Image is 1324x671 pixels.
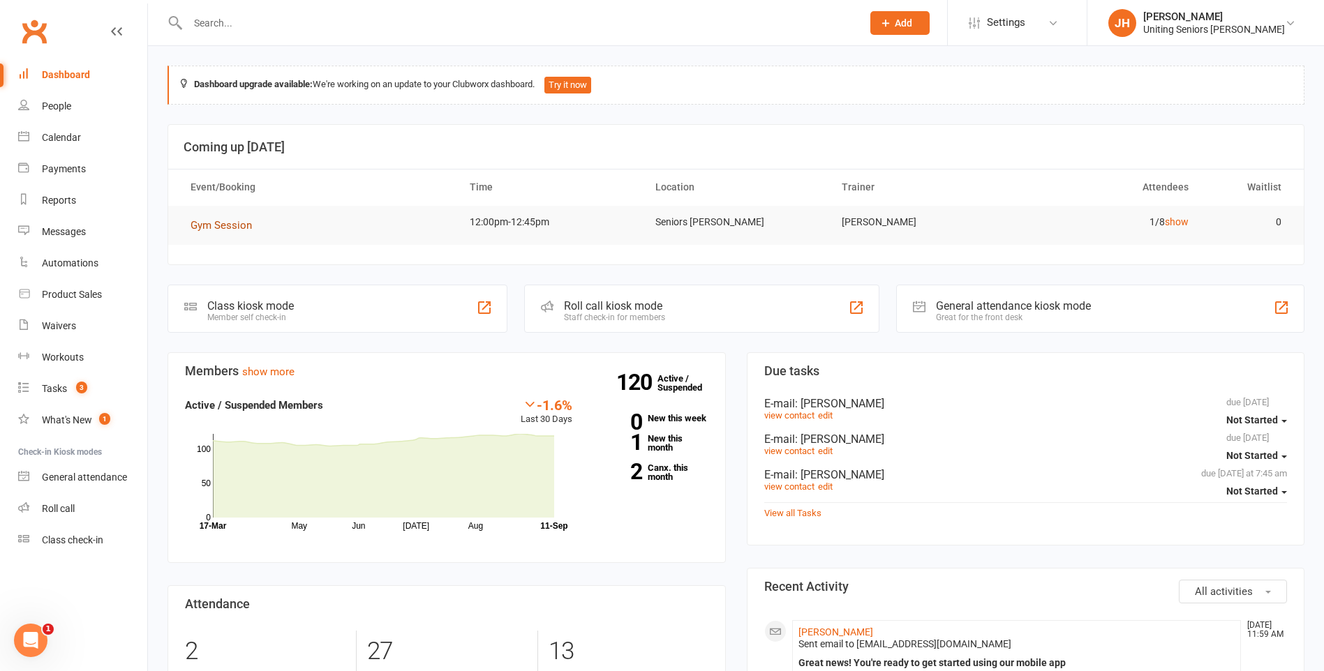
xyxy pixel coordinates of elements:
a: Calendar [18,122,147,153]
a: What's New1 [18,405,147,436]
div: Roll call kiosk mode [564,299,665,312]
span: Add [895,17,912,29]
a: 1New this month [593,434,708,452]
strong: 1 [593,432,642,453]
span: 3 [76,382,87,393]
a: General attendance kiosk mode [18,462,147,493]
div: Calendar [42,132,81,143]
div: E-mail [764,468,1288,481]
span: 1 [43,624,54,635]
a: view contact [764,410,815,421]
a: Class kiosk mode [18,525,147,556]
div: Reports [42,195,76,206]
div: -1.6% [521,397,572,412]
strong: 2 [593,461,642,482]
div: Class kiosk mode [207,299,294,312]
th: Trainer [829,169,1015,205]
a: Automations [18,248,147,279]
a: show more [242,365,295,378]
button: Try it now [544,77,591,93]
a: edit [818,446,833,456]
button: Not Started [1226,478,1287,504]
a: People [18,91,147,122]
a: Reports [18,185,147,216]
a: Clubworx [17,14,52,49]
h3: Attendance [185,597,708,611]
button: Not Started [1226,443,1287,468]
a: Waivers [18,310,147,342]
td: 12:00pm-12:45pm [457,206,643,239]
a: show [1165,216,1189,227]
button: Gym Session [191,217,262,234]
a: Tasks 3 [18,373,147,405]
a: edit [818,481,833,492]
button: Add [870,11,930,35]
span: Gym Session [191,219,252,232]
strong: 120 [616,372,657,393]
span: : [PERSON_NAME] [795,432,884,446]
span: All activities [1195,585,1253,598]
a: View all Tasks [764,508,821,518]
a: Product Sales [18,279,147,310]
div: Payments [42,163,86,174]
td: Seniors [PERSON_NAME] [643,206,828,239]
span: Sent email to [EMAIL_ADDRESS][DOMAIN_NAME] [798,638,1011,649]
span: : [PERSON_NAME] [795,468,884,481]
span: Not Started [1226,414,1278,425]
div: General attendance [42,472,127,483]
div: General attendance kiosk mode [936,299,1091,312]
div: Dashboard [42,69,90,80]
a: Messages [18,216,147,248]
td: [PERSON_NAME] [829,206,1015,239]
td: 1/8 [1015,206,1200,239]
button: Not Started [1226,407,1287,432]
th: Time [457,169,643,205]
strong: Dashboard upgrade available: [194,79,313,89]
span: Settings [987,7,1025,38]
div: JH [1108,9,1136,37]
th: Location [643,169,828,205]
div: E-mail [764,397,1288,410]
a: view contact [764,481,815,492]
iframe: Intercom live chat [14,624,47,657]
a: 120Active / Suspended [657,363,719,402]
span: Not Started [1226,450,1278,461]
th: Attendees [1015,169,1200,205]
th: Waitlist [1201,169,1294,205]
span: Not Started [1226,485,1278,497]
strong: Active / Suspended Members [185,399,323,412]
div: We're working on an update to your Clubworx dashboard. [168,66,1304,105]
a: edit [818,410,833,421]
a: Payments [18,153,147,185]
div: Messages [42,226,86,237]
th: Event/Booking [178,169,457,205]
div: Staff check-in for members [564,312,665,322]
div: Workouts [42,352,84,363]
div: What's New [42,414,92,425]
a: [PERSON_NAME] [798,626,873,638]
div: Roll call [42,503,75,514]
div: Uniting Seniors [PERSON_NAME] [1143,23,1285,36]
td: 0 [1201,206,1294,239]
h3: Coming up [DATE] [184,140,1288,154]
div: Great news! You're ready to get started using our mobile app [798,657,1235,669]
a: 0New this week [593,414,708,423]
div: Tasks [42,383,67,394]
div: Member self check-in [207,312,294,322]
div: E-mail [764,432,1288,446]
strong: 0 [593,412,642,432]
h3: Recent Activity [764,580,1288,594]
h3: Due tasks [764,364,1288,378]
div: Great for the front desk [936,312,1091,322]
div: Automations [42,257,98,269]
a: Dashboard [18,59,147,91]
div: Last 30 Days [521,397,572,427]
a: Roll call [18,493,147,525]
a: 2Canx. this month [593,463,708,481]
a: Workouts [18,342,147,373]
div: People [42,100,71,112]
h3: Members [185,364,708,378]
input: Search... [184,13,852,33]
span: : [PERSON_NAME] [795,397,884,410]
a: view contact [764,446,815,456]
